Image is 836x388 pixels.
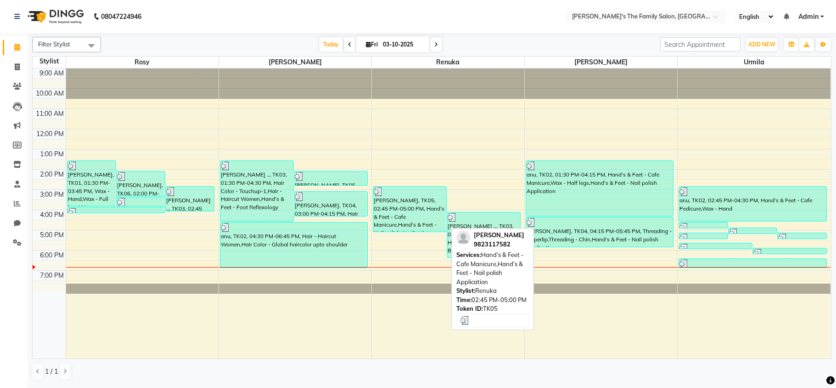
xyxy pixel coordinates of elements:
[380,38,426,51] input: 2025-10-03
[679,259,826,268] div: [PERSON_NAME] .., TK03, 06:15 PM-06:45 PM, Hair - Hair wash
[456,296,529,305] div: 02:45 PM-05:00 PM
[456,251,524,285] span: Hand’s & Feet - Cafe Manicure,Hand’s & Feet - Nail polish Application
[166,187,214,211] div: [PERSON_NAME] .., TK03, 02:45 PM-04:00 PM, Wax - Full legs rica,Hair - Ironing,Wax - Fullface
[456,304,529,314] div: TK05
[474,240,524,249] div: 9823117582
[38,68,66,78] div: 9:00 AM
[456,231,470,245] img: profile
[526,161,673,216] div: anu, TK02, 01:30 PM-04:15 PM, Hand’s & Feet - Cafe Manicure,Wax - Half legs,Hand’s & Feet - Nail ...
[34,129,66,139] div: 12:00 PM
[525,57,677,68] span: [PERSON_NAME]
[38,40,70,48] span: Filter Stylist
[219,57,371,68] span: [PERSON_NAME]
[67,207,165,213] div: [PERSON_NAME], TK06, 03:45 PM-04:00 PM, Threading - Eyebrows
[456,296,471,303] span: Time:
[220,161,293,221] div: [PERSON_NAME] .., TK03, 01:30 PM-04:30 PM, Hair Color - Touchup-1,Hair - Haircut Women,Hand’s & F...
[798,12,819,22] span: Admin
[678,57,830,68] span: urmila
[748,41,775,48] span: ADD NEW
[364,41,380,48] span: Fri
[45,367,58,377] span: 1 / 1
[38,271,66,280] div: 7:00 PM
[117,197,165,206] div: [PERSON_NAME], TK06, 03:15 PM-03:45 PM, Wax - Half legs
[38,230,66,240] div: 5:00 PM
[778,233,826,239] div: [PERSON_NAME], TK08, 05:00 PM-05:15 PM, Wax - Underarms-
[38,170,66,179] div: 2:00 PM
[33,57,66,66] div: Stylist
[679,243,752,249] div: [PERSON_NAME], TK09, 05:30 PM-05:45 PM, Threading - Eyebrows
[660,37,741,51] input: Search Appointment
[372,57,524,68] span: Renuka
[38,149,66,159] div: 1:00 PM
[23,4,86,29] img: logo
[456,286,529,296] div: Renuka
[38,251,66,260] div: 6:00 PM
[679,233,727,239] div: mina d, TK07, 05:00 PM-05:15 PM, Threading - Upperlip
[456,305,483,312] span: Token ID:
[456,287,475,294] span: Stylist:
[66,57,219,68] span: Rosy
[294,192,367,216] div: [PERSON_NAME], TK04, 03:00 PM-04:15 PM, Hair Color - Touchup-1
[67,161,116,206] div: [PERSON_NAME], TK01, 01:30 PM-03:45 PM, Wax - Hand,Wax - Full legs,Wax - Brazilian
[679,223,727,228] div: mina d, TK07, 04:30 PM-04:45 PM, Threading - Eyebrows
[34,109,66,119] div: 11:00 AM
[320,37,342,51] span: Today
[220,223,367,268] div: anu, TK02, 04:30 PM-06:45 PM, Hair - Haircut Women,Hair Color - Global haircolor upto shoulder
[101,4,141,29] b: 08047224946
[447,212,520,257] div: [PERSON_NAME] .., TK03, 04:00 PM-06:15 PM, Wax - Hand rica,Wax - Hand,Wax - Brazilian rica
[746,38,778,51] button: ADD NEW
[679,187,826,221] div: anu, TK02, 02:45 PM-04:30 PM, Hand’s & Feet - Cafe Pedicure,Wax - Hand
[456,251,481,258] span: Services:
[373,187,446,232] div: [PERSON_NAME], TK05, 02:45 PM-05:00 PM, Hand’s & Feet - Cafe Manicure,Hand’s & Feet - Nail polish...
[117,171,165,196] div: [PERSON_NAME], TK06, 02:00 PM-03:15 PM, Wax - Brazilian
[729,228,777,234] div: mina d, TK07, 04:45 PM-05:00 PM, Threading - Upperlip
[526,217,673,247] div: [PERSON_NAME], TK04, 04:15 PM-05:45 PM, Threading - Upperlip,Threading - Chin,Hand’s & Feet - Nai...
[34,89,66,98] div: 10:00 AM
[38,210,66,220] div: 4:00 PM
[294,171,367,185] div: [PERSON_NAME], TK05, 02:00 PM-02:45 PM, Hair - Haircut Women
[474,231,524,239] span: [PERSON_NAME]
[38,190,66,200] div: 3:00 PM
[753,248,826,254] div: [PERSON_NAME], TK09, 05:45 PM-06:00 PM, Wax - Upperlip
